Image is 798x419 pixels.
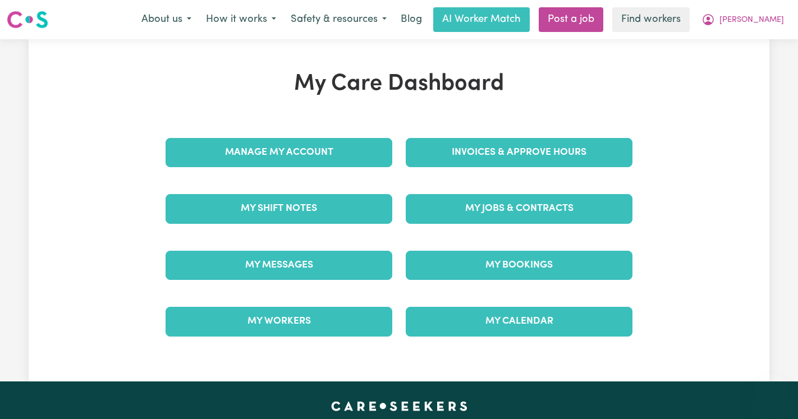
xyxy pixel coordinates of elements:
[719,14,784,26] span: [PERSON_NAME]
[694,8,791,31] button: My Account
[159,71,639,98] h1: My Care Dashboard
[134,8,199,31] button: About us
[406,138,632,167] a: Invoices & Approve Hours
[283,8,394,31] button: Safety & resources
[433,7,530,32] a: AI Worker Match
[331,402,467,411] a: Careseekers home page
[612,7,690,32] a: Find workers
[166,194,392,223] a: My Shift Notes
[394,7,429,32] a: Blog
[406,251,632,280] a: My Bookings
[166,251,392,280] a: My Messages
[406,194,632,223] a: My Jobs & Contracts
[406,307,632,336] a: My Calendar
[166,138,392,167] a: Manage My Account
[166,307,392,336] a: My Workers
[7,7,48,33] a: Careseekers logo
[539,7,603,32] a: Post a job
[7,10,48,30] img: Careseekers logo
[753,374,789,410] iframe: Button to launch messaging window
[199,8,283,31] button: How it works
